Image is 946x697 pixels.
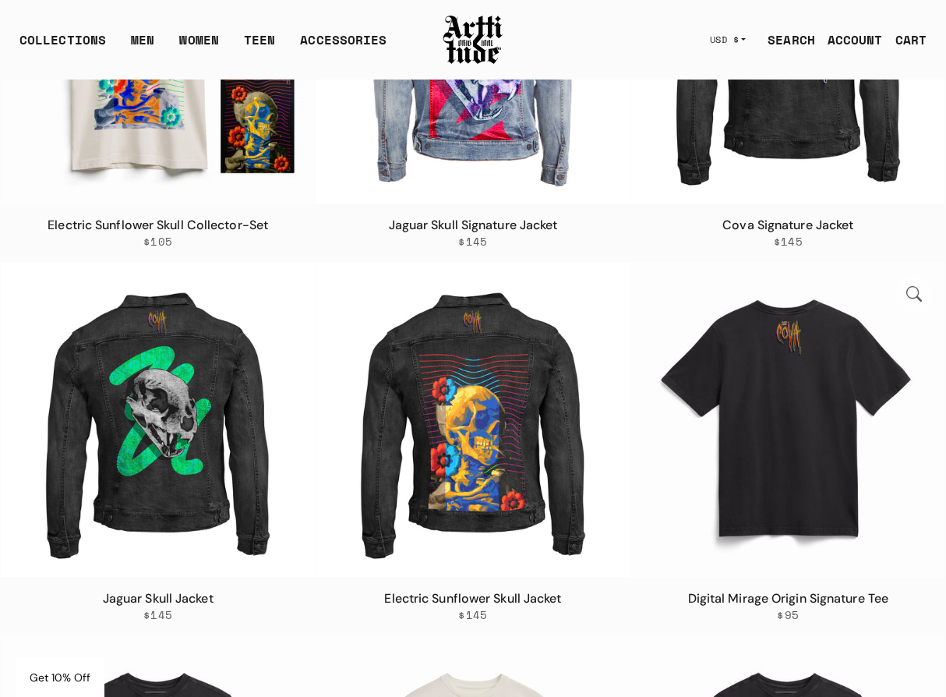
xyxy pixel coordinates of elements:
[895,30,927,49] div: CART
[316,263,630,577] img: Electric Sunflower Skull Jacket
[458,608,487,622] span: $145
[103,590,214,607] a: Jaguar Skull Jacket
[1,263,315,577] a: Jaguar Skull JacketJaguar Skull Jacket
[774,235,803,249] span: $145
[458,235,487,249] span: $145
[384,590,561,607] a: Electric Sunflower Skull Jacket
[701,23,756,57] button: USD $
[179,30,219,62] a: WOMEN
[316,263,630,577] a: Electric Sunflower Skull JacketElectric Sunflower Skull Jacket
[1,263,315,577] img: Jaguar Skull Jacket
[777,608,799,622] span: $95
[7,30,399,62] ul: Main navigation
[143,235,172,249] span: $105
[631,263,945,577] a: Digital Mirage Origin Signature TeeDigital Mirage Origin Signature Tee
[389,217,558,233] a: Jaguar Skull Signature Jacket
[19,30,106,62] div: COLLECTIONS
[883,24,927,55] a: Open cart
[710,34,740,46] span: USD $
[688,590,889,607] a: Digital Mirage Origin Signature Tee
[300,30,387,62] div: ACCESSORIES
[30,670,90,685] span: Get 10% Off
[815,24,883,55] a: ACCOUNT
[722,217,853,233] a: Cova Signature Jacket
[48,217,268,233] a: Electric Sunflower Skull Collector-Set
[755,24,815,55] a: SEARCH
[244,30,275,62] a: TEEN
[143,608,172,622] span: $145
[16,658,104,697] div: Get 10% Off
[442,13,504,66] img: Arttitude
[131,30,154,62] a: MEN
